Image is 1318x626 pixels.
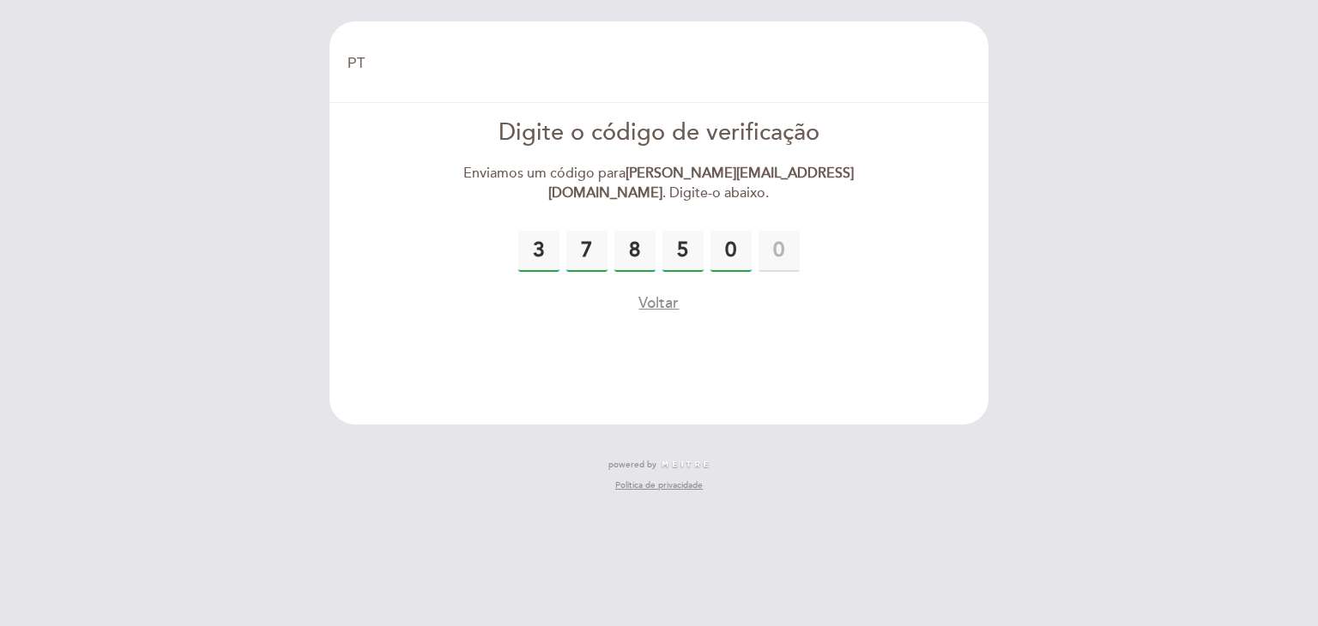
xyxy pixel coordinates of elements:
[638,292,679,314] button: Voltar
[518,231,559,272] input: 0
[463,117,856,150] div: Digite o código de verificação
[662,231,704,272] input: 0
[614,231,656,272] input: 0
[710,231,752,272] input: 0
[608,459,656,471] span: powered by
[463,164,856,203] div: Enviamos um código para . Digite-o abaixo.
[566,231,608,272] input: 0
[548,165,854,202] strong: [PERSON_NAME][EMAIL_ADDRESS][DOMAIN_NAME]
[759,231,800,272] input: 0
[608,459,710,471] a: powered by
[615,479,703,491] a: Política de privacidade
[661,460,710,469] img: MEITRE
